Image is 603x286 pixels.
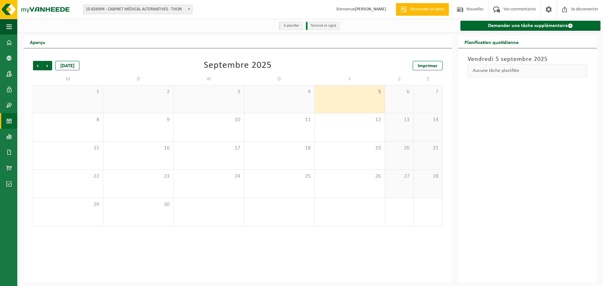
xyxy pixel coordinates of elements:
font: 9 [167,117,170,123]
font: 15 [94,145,99,151]
font: Vos commentaires [503,7,536,12]
font: Aperçu [30,40,45,45]
font: 5 [378,89,381,95]
font: 24 [235,173,240,179]
font: 11 [305,117,311,123]
font: 4 [308,89,311,95]
font: 12 [375,117,381,123]
font: 19 [375,145,381,151]
font: 22 [94,173,99,179]
font: 7 [436,89,438,95]
a: Demander un devis [396,3,449,16]
font: 14 [433,117,438,123]
span: 10-826994 - CABINET MÉDICAL ALTERNATIVES - THON [83,5,192,14]
font: 13 [404,117,410,123]
font: Se déconnecter [571,7,598,12]
font: 28 [433,173,438,179]
font: 23 [164,173,170,179]
font: Bienvenue [336,7,355,12]
font: À planifier [284,24,299,28]
font: 1 [96,89,99,95]
font: 3 [237,89,240,95]
font: 27 [404,173,410,179]
font: 10 [235,117,240,123]
font: Demander un devis [410,7,444,12]
font: 30 [164,202,170,208]
font: W [207,77,211,82]
font: Septembre 2025 [204,61,272,70]
font: Vendredi 5 septembre 2025 [468,56,548,62]
font: D [137,77,140,82]
font: 20 [404,145,410,151]
font: V [348,77,351,82]
a: Imprimer [413,61,443,70]
font: [DATE] [60,63,74,68]
font: 18 [305,145,311,151]
font: 29 [94,202,99,208]
font: 10-826994 - CABINET MÉDICAL ALTERNATIVES - THON [86,7,182,12]
a: Demander une tâche supplémentaire [460,21,600,31]
font: 6 [407,89,410,95]
font: Z [427,77,429,82]
font: 26 [375,173,381,179]
font: M [66,77,71,82]
font: D [278,77,281,82]
font: 25 [305,173,311,179]
font: Planification quotidienne [464,40,519,45]
font: 2 [167,89,170,95]
font: [PERSON_NAME] [355,7,386,12]
font: Nouvelles [466,7,483,12]
font: 8 [96,117,99,123]
font: Z [398,77,401,82]
font: Imprimer [418,63,437,68]
font: Aucune tâche planifiée [473,68,519,73]
font: 17 [235,145,240,151]
font: 21 [433,145,438,151]
font: 16 [164,145,170,151]
font: Terminé et signé [311,24,336,28]
font: Demander une tâche supplémentaire [488,23,568,28]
